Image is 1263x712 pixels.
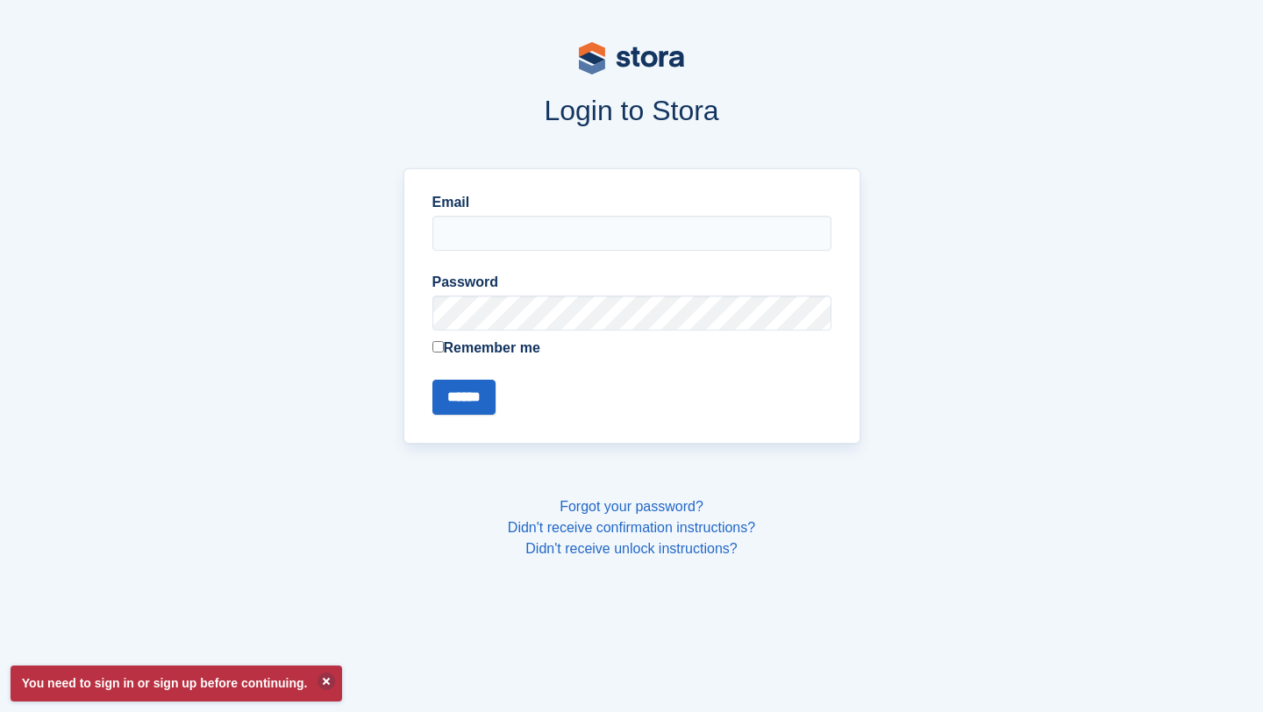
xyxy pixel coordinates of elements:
[68,95,1195,126] h1: Login to Stora
[11,666,342,701] p: You need to sign in or sign up before continuing.
[560,499,703,514] a: Forgot your password?
[508,520,755,535] a: Didn't receive confirmation instructions?
[432,192,831,213] label: Email
[432,338,831,359] label: Remember me
[579,42,684,75] img: stora-logo-53a41332b3708ae10de48c4981b4e9114cc0af31d8433b30ea865607fb682f29.svg
[525,541,737,556] a: Didn't receive unlock instructions?
[432,341,444,352] input: Remember me
[432,272,831,293] label: Password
